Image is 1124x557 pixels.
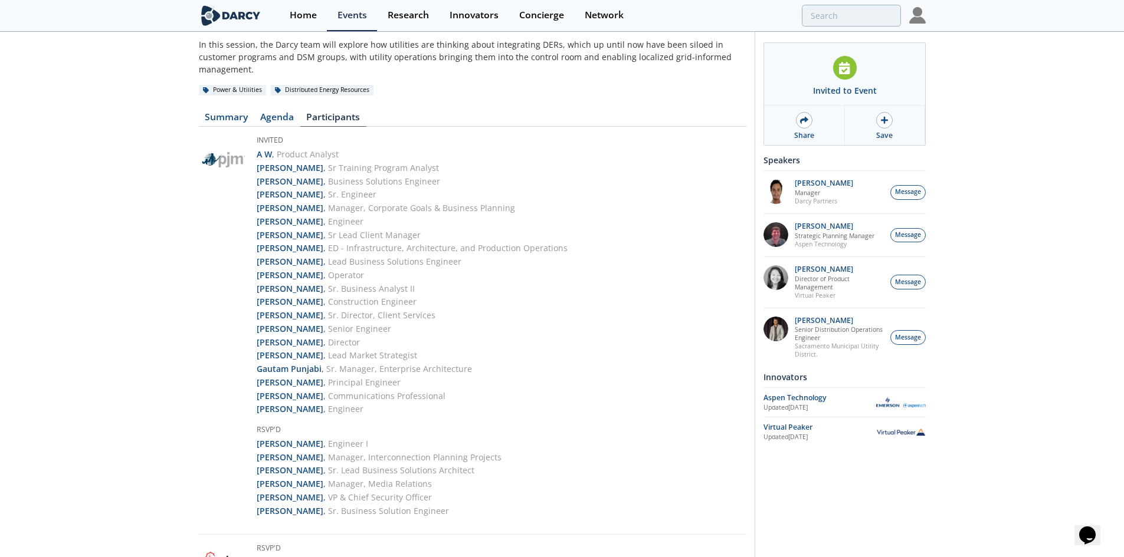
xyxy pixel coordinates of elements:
h5: RSVP'd [257,543,494,556]
span: Sr. Director, Client Services [328,309,435,321]
span: Sr. Lead Business Solutions Architect [328,464,474,476]
span: Sr. Business Analyst II [328,283,415,294]
img: PJM Interconnection [199,135,248,184]
span: Sr Lead Client Manager [328,229,421,240]
a: Summary [199,113,254,127]
span: Product Analyst [277,149,339,160]
strong: [PERSON_NAME] [257,403,323,414]
span: Manager, Interconnection Planning Projects [328,451,502,463]
p: Senior Distribution Operations Engineer [795,325,884,342]
p: Sacramento Municipal Utility District. [795,342,884,358]
div: Invited to Event [813,84,877,97]
div: Power & Utilities [199,85,267,95]
div: Distributed Energy Resources [271,85,374,95]
img: Profile [909,7,926,24]
span: Message [895,230,921,240]
strong: A W [257,149,272,160]
span: , [323,377,326,388]
span: , [322,363,324,374]
strong: [PERSON_NAME] [257,162,323,173]
strong: [PERSON_NAME] [257,323,323,334]
button: Message [890,185,926,200]
strong: [PERSON_NAME] [257,390,323,401]
input: Advanced Search [802,5,901,27]
strong: [PERSON_NAME] [257,337,323,348]
div: Save [876,130,893,141]
div: Innovators [450,11,499,20]
div: Innovators [763,367,926,387]
span: Manager, Corporate Goals & Business Planning [328,202,515,213]
span: , [323,337,326,348]
div: Concierge [519,11,564,20]
a: Participants [300,113,366,127]
strong: [PERSON_NAME] [257,216,323,227]
span: , [323,189,326,200]
strong: [PERSON_NAME] [257,296,323,307]
span: , [323,390,326,401]
strong: [PERSON_NAME] [257,350,323,361]
span: , [323,242,326,253]
span: , [323,438,326,449]
span: , [323,478,326,489]
p: [PERSON_NAME] [795,265,884,273]
img: Virtual Peaker [876,428,926,436]
iframe: chat widget [1074,510,1112,545]
span: Manager, Media Relations [328,478,432,489]
img: vRBZwDRnSTOrB1qTpmXr [763,179,788,204]
strong: Gautam Punjabi [257,363,322,374]
button: Message [890,330,926,345]
p: Aspen Technology [795,240,874,248]
div: Virtual Peaker [763,422,876,433]
span: Construction Engineer [328,296,417,307]
p: Manager [795,189,853,197]
strong: [PERSON_NAME] [257,464,323,476]
span: Lead Market Strategist [328,350,417,361]
p: Strategic Planning Manager [795,232,874,240]
p: [PERSON_NAME] [795,179,853,187]
span: Operator [328,269,364,281]
h5: Invited [257,135,568,148]
span: , [323,229,326,240]
div: Share [794,130,814,141]
span: , [323,309,326,321]
span: , [323,464,326,476]
div: Research [388,11,429,20]
span: Sr. Engineer [328,189,376,200]
img: accc9a8e-a9c1-4d58-ae37-132228efcf55 [763,222,788,247]
button: Message [890,228,926,243]
span: , [323,176,326,187]
span: , [323,403,326,414]
span: Engineer I [328,438,368,449]
strong: [PERSON_NAME] [257,283,323,294]
img: Aspen Technology [876,397,926,408]
span: , [323,283,326,294]
strong: [PERSON_NAME] [257,451,323,463]
strong: [PERSON_NAME] [257,256,323,267]
span: Engineer [328,216,363,227]
a: Aspen Technology Updated[DATE] Aspen Technology [763,392,926,413]
span: Communications Professional [328,390,445,401]
h5: RSVP'd [257,424,568,437]
img: 7fca56e2-1683-469f-8840-285a17278393 [763,317,788,341]
img: 8160f632-77e6-40bd-9ce2-d8c8bb49c0dd [763,265,788,290]
span: Sr Training Program Analyst [328,162,439,173]
span: Message [895,278,921,287]
strong: [PERSON_NAME] [257,377,323,388]
strong: [PERSON_NAME] [257,269,323,281]
a: Virtual Peaker Updated[DATE] Virtual Peaker [763,421,926,442]
div: In this session, the Darcy team will explore how utilities are thinking about integrating DERs, w... [199,38,746,75]
span: Director [328,337,360,348]
p: [PERSON_NAME] [795,222,874,230]
span: , [323,216,326,227]
div: Updated [DATE] [763,433,876,442]
strong: [PERSON_NAME] [257,492,323,503]
span: ED - Infrastructure, Architecture, and Production Operations [328,242,568,253]
span: , [323,323,326,334]
p: Director of Product Management [795,275,884,291]
button: Message [890,275,926,289]
div: Network [585,11,624,20]
span: VP & Chief Security Officer [328,492,432,503]
a: Agenda [254,113,300,127]
span: , [323,451,326,463]
span: , [323,269,326,281]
